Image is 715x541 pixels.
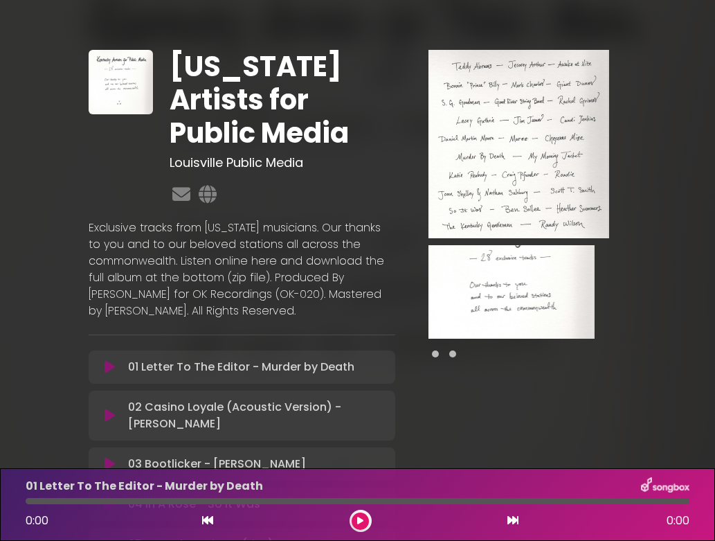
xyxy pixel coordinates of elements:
[89,220,395,319] p: Exclusive tracks from [US_STATE] musicians. Our thanks to you and to our beloved stations all acr...
[667,513,689,529] span: 0:00
[128,456,306,472] p: 03 Bootlicker - [PERSON_NAME]
[428,245,595,339] img: VTNrOFRoSLGAMNB5FI85
[89,50,153,114] img: c1WsRbwhTdCAEPY19PzT
[26,513,48,529] span: 0:00
[26,478,263,495] p: 01 Letter To The Editor - Murder by Death
[641,477,689,495] img: songbox-logo-white.png
[170,50,395,150] h1: [US_STATE] Artists for Public Media
[128,399,387,432] p: 02 Casino Loyale (Acoustic Version) - [PERSON_NAME]
[128,359,354,375] p: 01 Letter To The Editor - Murder by Death
[170,155,395,170] h3: Louisville Public Media
[428,50,609,238] img: Main Media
